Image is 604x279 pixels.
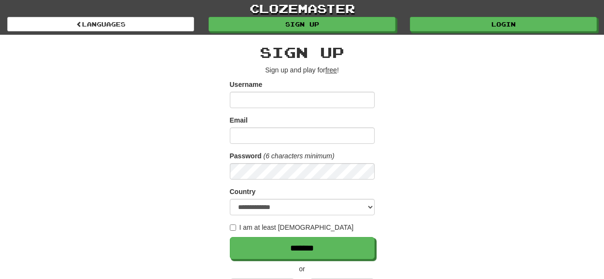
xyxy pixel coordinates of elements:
[230,44,375,60] h2: Sign up
[230,187,256,196] label: Country
[209,17,395,31] a: Sign up
[230,151,262,161] label: Password
[230,65,375,75] p: Sign up and play for !
[230,80,263,89] label: Username
[230,115,248,125] label: Email
[230,224,236,231] input: I am at least [DEMOGRAPHIC_DATA]
[264,152,335,160] em: (6 characters minimum)
[230,223,354,232] label: I am at least [DEMOGRAPHIC_DATA]
[230,264,375,274] p: or
[325,66,337,74] u: free
[7,17,194,31] a: Languages
[410,17,597,31] a: Login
